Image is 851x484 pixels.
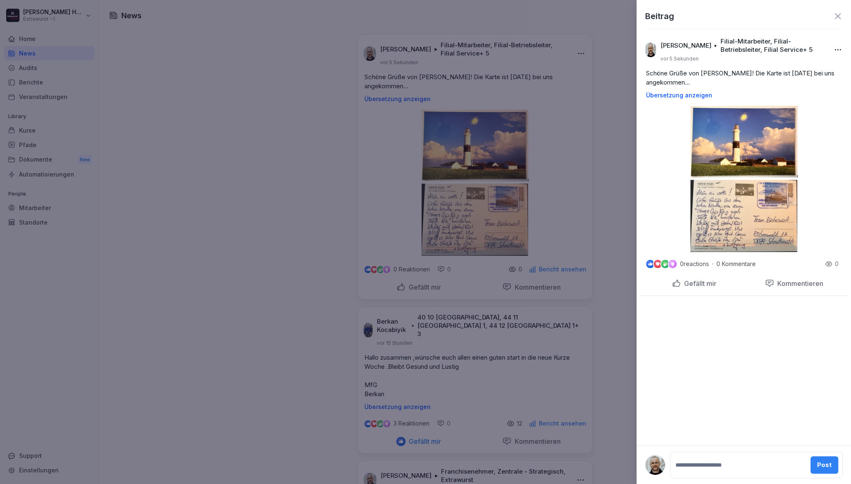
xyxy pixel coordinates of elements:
[646,92,842,99] p: Übersetzung anzeigen
[660,56,698,62] p: vor 5 Sekunden
[645,10,674,22] p: Beitrag
[716,261,762,267] p: 0 Kommentare
[810,456,838,474] button: Post
[681,279,716,288] p: Gefällt mir
[660,41,711,50] p: [PERSON_NAME]
[774,279,823,288] p: Kommentieren
[645,42,656,57] img: k5nlqdpwapsdgj89rsfbt2s8.png
[835,260,839,268] p: 0
[720,37,824,54] p: Filial-Mitarbeiter, Filial-Betriebsleiter, Filial Service + 5
[680,261,709,267] p: 0 reactions
[690,105,798,252] img: nrjh1cbgseeyksrm6oaylx7k.png
[645,455,665,475] img: k5nlqdpwapsdgj89rsfbt2s8.png
[646,69,842,87] p: Schöne Grüße von [PERSON_NAME]! Die Karte ist [DATE] bei uns angekommen...
[817,460,832,469] div: Post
